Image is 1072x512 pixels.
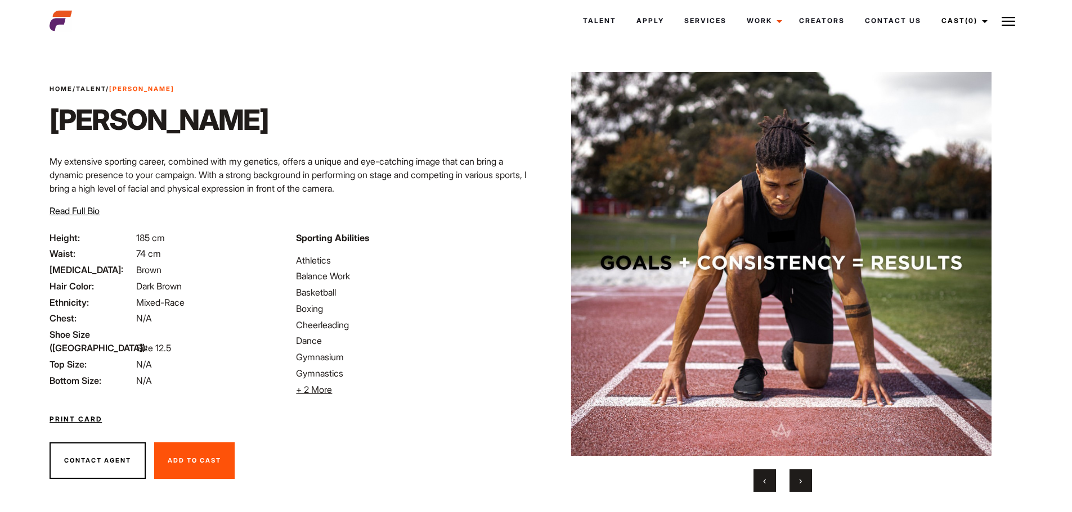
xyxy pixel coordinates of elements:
[50,442,146,479] button: Contact Agent
[136,342,171,354] span: Size 12.5
[573,6,626,36] a: Talent
[296,269,529,283] li: Balance Work
[136,312,152,324] span: N/A
[1002,15,1015,28] img: Burger icon
[50,374,134,387] span: Bottom Size:
[296,286,529,299] li: Basketball
[50,328,134,355] span: Shoe Size ([GEOGRAPHIC_DATA]):
[50,85,73,93] a: Home
[674,6,737,36] a: Services
[931,6,994,36] a: Cast(0)
[168,456,221,464] span: Add To Cast
[50,231,134,244] span: Height:
[109,85,174,93] strong: [PERSON_NAME]
[136,264,162,275] span: Brown
[154,442,235,479] button: Add To Cast
[296,334,529,347] li: Dance
[562,72,1001,456] img: 333465786_190099326987294_6052989084084691266_n
[76,85,106,93] a: Talent
[763,475,766,486] span: Previous
[50,10,72,32] img: cropped-aefm-brand-fav-22-square.png
[965,16,977,25] span: (0)
[296,253,529,267] li: Athletics
[136,375,152,386] span: N/A
[50,247,134,260] span: Waist:
[50,279,134,293] span: Hair Color:
[296,384,332,395] span: + 2 More
[296,302,529,315] li: Boxing
[50,263,134,277] span: [MEDICAL_DATA]:
[136,359,152,370] span: N/A
[50,414,102,424] a: Print Card
[737,6,789,36] a: Work
[50,103,268,137] h1: [PERSON_NAME]
[296,366,529,380] li: Gymnastics
[296,318,529,332] li: Cheerleading
[296,232,369,243] strong: Sporting Abilities
[136,280,182,292] span: Dark Brown
[136,297,185,308] span: Mixed-Race
[626,6,674,36] a: Apply
[296,350,529,364] li: Gymnasium
[50,296,134,309] span: Ethnicity:
[789,6,855,36] a: Creators
[50,311,134,325] span: Chest:
[50,357,134,371] span: Top Size:
[50,84,174,94] span: / /
[50,204,100,218] button: Read Full Bio
[799,475,802,486] span: Next
[136,232,165,243] span: 185 cm
[136,248,161,259] span: 74 cm
[50,155,529,195] p: My extensive sporting career, combined with my genetics, offers a unique and eye-catching image t...
[855,6,931,36] a: Contact Us
[50,205,100,216] span: Read Full Bio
